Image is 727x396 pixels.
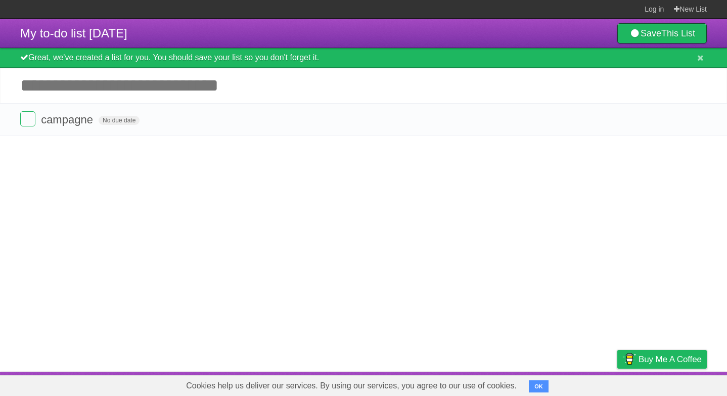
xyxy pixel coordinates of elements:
[529,380,549,392] button: OK
[516,374,557,393] a: Developers
[483,374,504,393] a: About
[622,350,636,368] img: Buy me a coffee
[41,113,96,126] span: campagne
[617,23,707,43] a: SaveThis List
[20,111,35,126] label: Done
[661,28,695,38] b: This List
[176,376,527,396] span: Cookies help us deliver our services. By using our services, you agree to our use of cookies.
[570,374,592,393] a: Terms
[639,350,702,368] span: Buy me a coffee
[643,374,707,393] a: Suggest a feature
[20,26,127,40] span: My to-do list [DATE]
[617,350,707,369] a: Buy me a coffee
[99,116,140,125] span: No due date
[604,374,630,393] a: Privacy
